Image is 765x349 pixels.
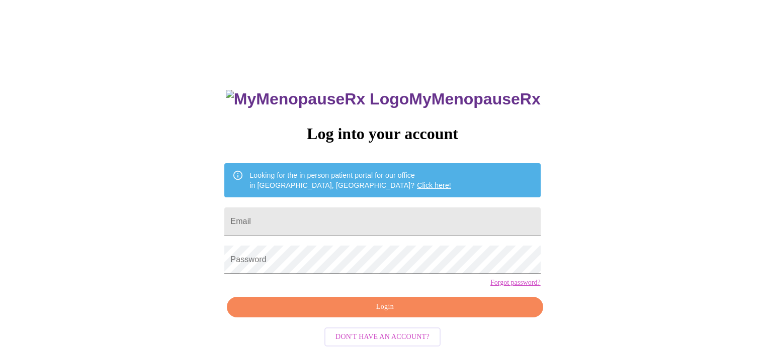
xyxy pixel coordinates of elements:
a: Click here! [417,181,451,189]
button: Login [227,297,543,317]
button: Don't have an account? [324,327,441,347]
div: Looking for the in person patient portal for our office in [GEOGRAPHIC_DATA], [GEOGRAPHIC_DATA]? [249,166,451,194]
span: Login [238,301,531,313]
h3: Log into your account [224,125,540,143]
h3: MyMenopauseRx [226,90,541,108]
span: Don't have an account? [335,331,430,343]
img: MyMenopauseRx Logo [226,90,409,108]
a: Don't have an account? [322,331,443,340]
a: Forgot password? [490,279,541,287]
